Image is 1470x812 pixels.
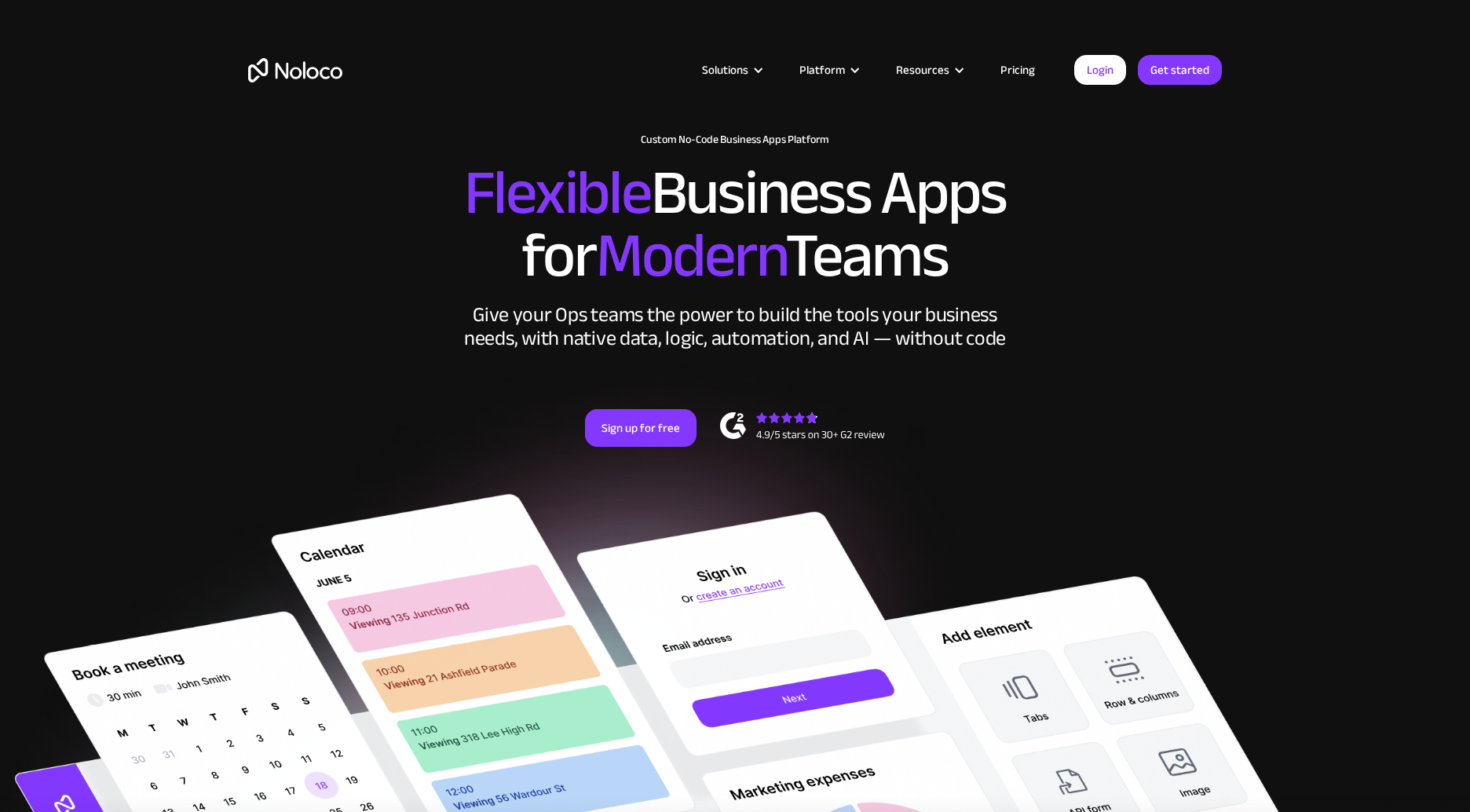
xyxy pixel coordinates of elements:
div: Resources [876,60,981,80]
span: Flexible [464,134,651,251]
div: Resources [896,60,949,80]
div: Solutions [702,60,748,80]
a: Login [1074,55,1126,85]
span: Modern [596,197,785,314]
div: Platform [780,60,876,80]
div: Give your Ops teams the power to build the tools your business needs, with native data, logic, au... [460,303,1010,350]
a: Sign up for free [585,409,697,447]
div: Platform [799,60,845,80]
a: Get started [1138,55,1222,85]
a: home [248,58,342,82]
a: Pricing [981,60,1055,80]
h2: Business Apps for Teams [248,162,1222,287]
div: Solutions [682,60,780,80]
